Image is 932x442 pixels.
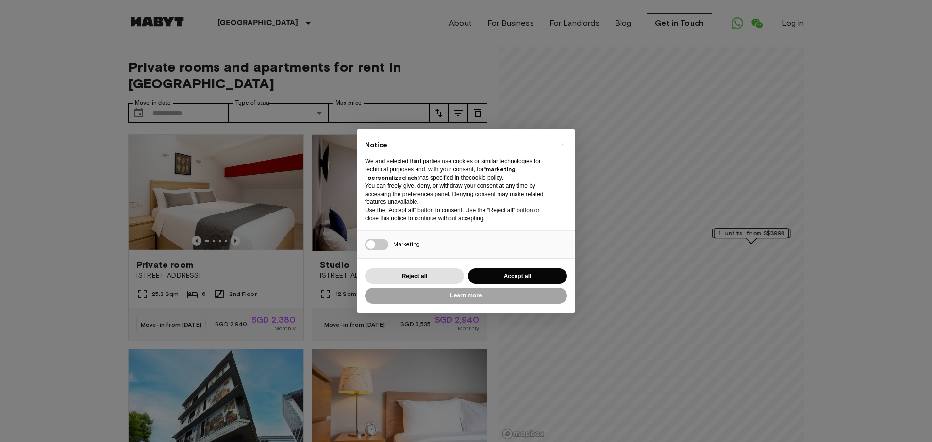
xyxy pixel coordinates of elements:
h2: Notice [365,140,551,150]
a: cookie policy [469,174,502,181]
button: Learn more [365,288,567,304]
p: You can freely give, deny, or withdraw your consent at any time by accessing the preferences pane... [365,182,551,206]
strong: “marketing (personalized ads)” [365,165,516,181]
button: Close this notice [554,136,570,152]
p: Use the “Accept all” button to consent. Use the “Reject all” button or close this notice to conti... [365,206,551,223]
span: × [561,138,564,150]
span: Marketing [393,240,420,247]
button: Reject all [365,268,464,284]
button: Accept all [468,268,567,284]
p: We and selected third parties use cookies or similar technologies for technical purposes and, wit... [365,157,551,181]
